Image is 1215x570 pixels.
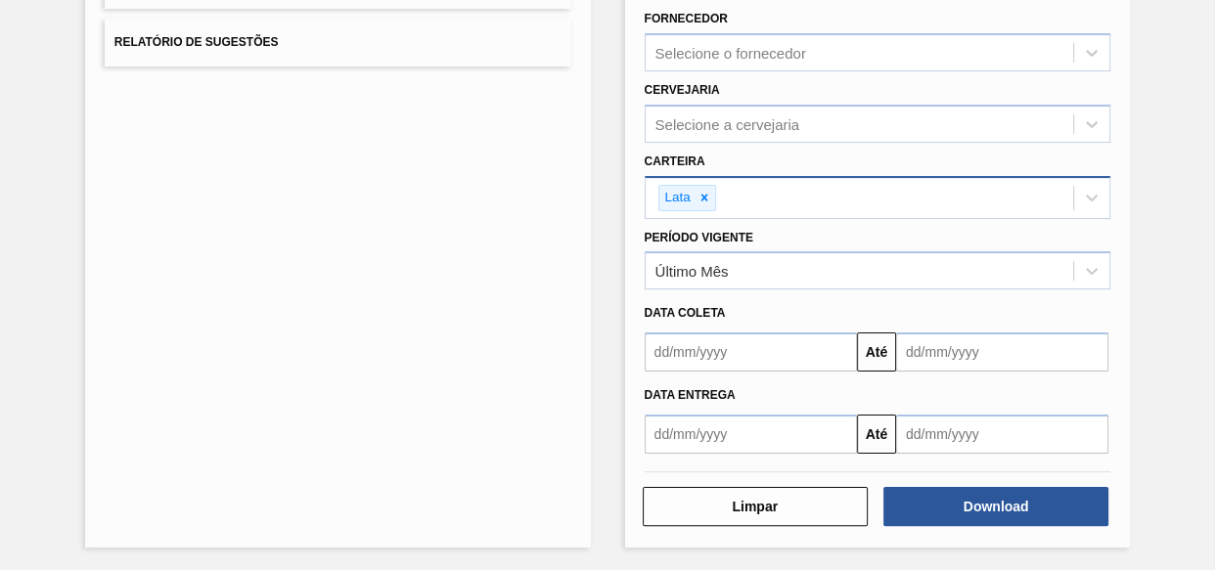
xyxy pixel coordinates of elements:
button: Limpar [643,487,868,526]
button: Até [857,332,896,372]
span: Data entrega [645,388,736,402]
input: dd/mm/yyyy [896,415,1108,454]
div: Selecione a cervejaria [655,115,800,132]
button: Download [883,487,1108,526]
input: dd/mm/yyyy [896,332,1108,372]
div: Selecione o fornecedor [655,45,806,62]
button: Até [857,415,896,454]
label: Carteira [645,154,705,168]
input: dd/mm/yyyy [645,332,857,372]
div: Último Mês [655,263,729,280]
label: Período Vigente [645,231,753,244]
label: Cervejaria [645,83,720,97]
input: dd/mm/yyyy [645,415,857,454]
span: Data coleta [645,306,726,320]
span: Relatório de Sugestões [114,35,279,49]
button: Relatório de Sugestões [105,19,571,66]
div: Lata [659,186,694,210]
label: Fornecedor [645,12,728,25]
